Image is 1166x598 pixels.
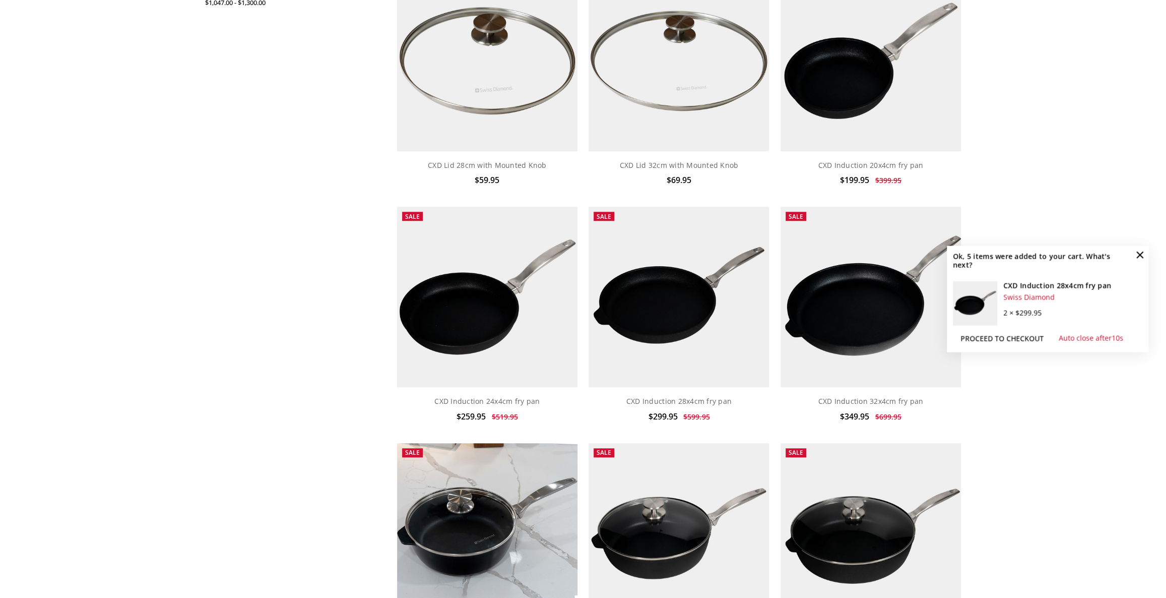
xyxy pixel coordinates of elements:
span: $699.95 [875,412,901,422]
span: Sale [597,212,611,221]
a: CXD Induction 24x4cm fry pan [434,396,540,406]
h2: Ok, 5 items were added to your cart. What's next? [953,252,1125,269]
span: $599.95 [683,412,709,422]
span: $199.95 [840,174,869,186]
a: Close [1132,246,1148,262]
a: CXD Induction 20x4cm fry pan [818,160,923,170]
span: $259.95 [457,411,486,422]
span: $519.95 [492,412,518,422]
span: Sale [597,448,611,457]
a: CXD Induction 28x4cm fry pan [626,396,732,406]
a: CXD Lid 32cm with Mounted Knob [620,160,739,170]
img: CXD Induction 28x4cm fry pan [589,207,769,387]
span: $59.95 [475,174,499,186]
span: $349.95 [840,411,869,422]
div: 2 × $299.95 [1003,307,1142,318]
p: Auto close after s [1059,332,1123,343]
a: CXD Induction 32x4cm fry pan [818,396,923,406]
span: Sale [789,212,803,221]
h4: CXD Induction 28x4cm fry pan [1003,281,1142,290]
img: CXD Induction 24x4cm fry pan [397,207,577,387]
span: $399.95 [875,175,901,185]
span: × [1132,246,1148,262]
span: Sale [405,212,420,221]
img: CXD Induction 32x4cm fry pan [781,207,961,387]
span: 10 [1112,333,1120,342]
span: $299.95 [648,411,677,422]
span: Sale [789,448,803,457]
img: CXD Induction 28x4cm fry pan [953,281,997,325]
a: CXD Lid 28cm with Mounted Knob [428,160,547,170]
div: Swiss Diamond [1003,293,1142,302]
span: Sale [405,448,420,457]
span: $69.95 [667,174,691,186]
a: Proceed to checkout [953,331,1051,346]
